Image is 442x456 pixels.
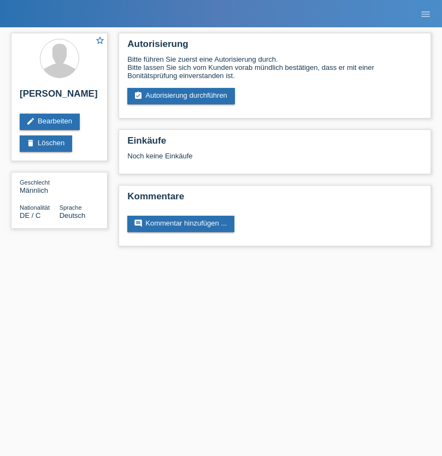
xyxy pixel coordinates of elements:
[127,191,422,208] h2: Kommentare
[127,152,422,168] div: Noch keine Einkäufe
[20,88,99,105] h2: [PERSON_NAME]
[20,204,50,211] span: Nationalität
[420,9,431,20] i: menu
[60,211,86,220] span: Deutsch
[20,211,40,220] span: Deutschland / C / 27.04.2012
[127,88,235,104] a: assignment_turned_inAutorisierung durchführen
[127,216,234,232] a: commentKommentar hinzufügen ...
[127,55,422,80] div: Bitte führen Sie zuerst eine Autorisierung durch. Bitte lassen Sie sich vom Kunden vorab mündlich...
[20,135,72,152] a: deleteLöschen
[127,135,422,152] h2: Einkäufe
[20,178,60,194] div: Männlich
[20,179,50,186] span: Geschlecht
[127,39,422,55] h2: Autorisierung
[95,35,105,47] a: star_border
[134,219,143,228] i: comment
[415,10,437,17] a: menu
[95,35,105,45] i: star_border
[26,117,35,126] i: edit
[134,91,143,100] i: assignment_turned_in
[60,204,82,211] span: Sprache
[26,139,35,147] i: delete
[20,114,80,130] a: editBearbeiten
